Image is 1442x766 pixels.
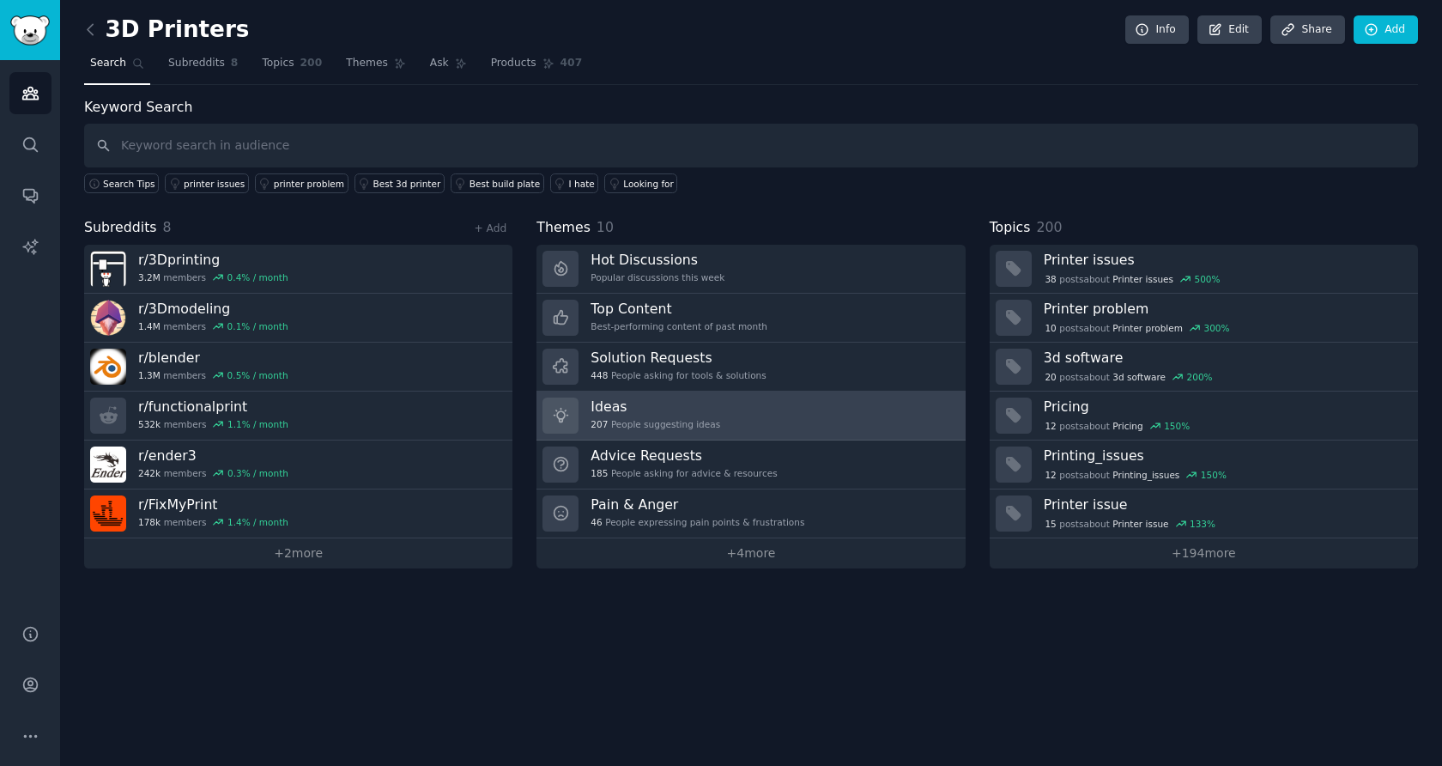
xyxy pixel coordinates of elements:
[604,173,677,193] a: Looking for
[591,271,724,283] div: Popular discussions this week
[1203,322,1229,334] div: 300 %
[1112,322,1183,334] span: Printer problem
[138,467,161,479] span: 242k
[1045,273,1056,285] span: 38
[1036,219,1062,235] span: 200
[536,538,965,568] a: +4more
[227,271,288,283] div: 0.4 % / month
[591,369,608,381] span: 448
[231,56,239,71] span: 8
[84,245,512,294] a: r/3Dprinting3.2Mmembers0.4% / month
[1044,398,1406,416] h3: Pricing
[138,398,288,416] h3: r/ functionalprint
[536,343,965,392] a: Solution Requests448People asking for tools & solutions
[84,294,512,343] a: r/3Dmodeling1.4Mmembers0.1% / month
[346,56,388,71] span: Themes
[84,538,512,568] a: +2more
[560,56,583,71] span: 407
[184,178,245,190] div: printer issues
[990,217,1031,239] span: Topics
[1125,15,1189,45] a: Info
[84,50,150,85] a: Search
[354,173,445,193] a: Best 3d printer
[990,294,1418,343] a: Printer problem10postsaboutPrinter problem300%
[90,447,126,483] img: ender3
[1197,15,1262,45] a: Edit
[255,173,348,193] a: printer problem
[1112,518,1168,530] span: Printer issue
[536,392,965,441] a: Ideas207People suggesting ideas
[300,56,323,71] span: 200
[84,173,159,193] button: Search Tips
[138,369,288,381] div: members
[591,300,767,318] h3: Top Content
[569,178,595,190] div: I hate
[623,178,674,190] div: Looking for
[1045,322,1056,334] span: 10
[262,56,294,71] span: Topics
[1044,320,1232,336] div: post s about
[1044,418,1191,434] div: post s about
[1112,371,1166,383] span: 3d software
[990,343,1418,392] a: 3d software20postsabout3d software200%
[1044,516,1217,532] div: post s about
[1044,349,1406,367] h3: 3d software
[138,271,161,283] span: 3.2M
[1201,469,1227,481] div: 150 %
[1044,467,1228,483] div: post s about
[138,516,161,528] span: 178k
[470,178,540,190] div: Best build plate
[274,178,344,190] div: printer problem
[536,294,965,343] a: Top ContentBest-performing content of past month
[1045,518,1056,530] span: 15
[591,467,777,479] div: People asking for advice & resources
[162,50,244,85] a: Subreddits8
[138,271,288,283] div: members
[84,124,1418,167] input: Keyword search in audience
[1112,420,1142,432] span: Pricing
[536,441,965,489] a: Advice Requests185People asking for advice & resources
[424,50,473,85] a: Ask
[138,320,288,332] div: members
[474,222,506,234] a: + Add
[138,418,161,430] span: 532k
[591,418,608,430] span: 207
[163,219,172,235] span: 8
[138,467,288,479] div: members
[1194,273,1220,285] div: 500 %
[1044,271,1222,287] div: post s about
[1045,469,1056,481] span: 12
[373,178,441,190] div: Best 3d printer
[227,516,288,528] div: 1.4 % / month
[591,398,720,416] h3: Ideas
[90,349,126,385] img: blender
[591,516,804,528] div: People expressing pain points & frustrations
[990,538,1418,568] a: +194more
[1187,371,1213,383] div: 200 %
[1045,371,1056,383] span: 20
[1044,251,1406,269] h3: Printer issues
[591,447,777,465] h3: Advice Requests
[84,217,157,239] span: Subreddits
[430,56,449,71] span: Ask
[90,56,126,71] span: Search
[256,50,328,85] a: Topics200
[84,99,192,115] label: Keyword Search
[1044,495,1406,514] h3: Printer issue
[597,219,614,235] span: 10
[451,173,544,193] a: Best build plate
[536,489,965,538] a: Pain & Anger46People expressing pain points & frustrations
[1164,420,1190,432] div: 150 %
[90,300,126,336] img: 3Dmodeling
[591,320,767,332] div: Best-performing content of past month
[485,50,588,85] a: Products407
[1044,447,1406,465] h3: Printing_issues
[227,320,288,332] div: 0.1 % / month
[84,343,512,392] a: r/blender1.3Mmembers0.5% / month
[1190,518,1215,530] div: 133 %
[90,251,126,287] img: 3Dprinting
[1044,300,1406,318] h3: Printer problem
[536,217,591,239] span: Themes
[1354,15,1418,45] a: Add
[138,447,288,465] h3: r/ ender3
